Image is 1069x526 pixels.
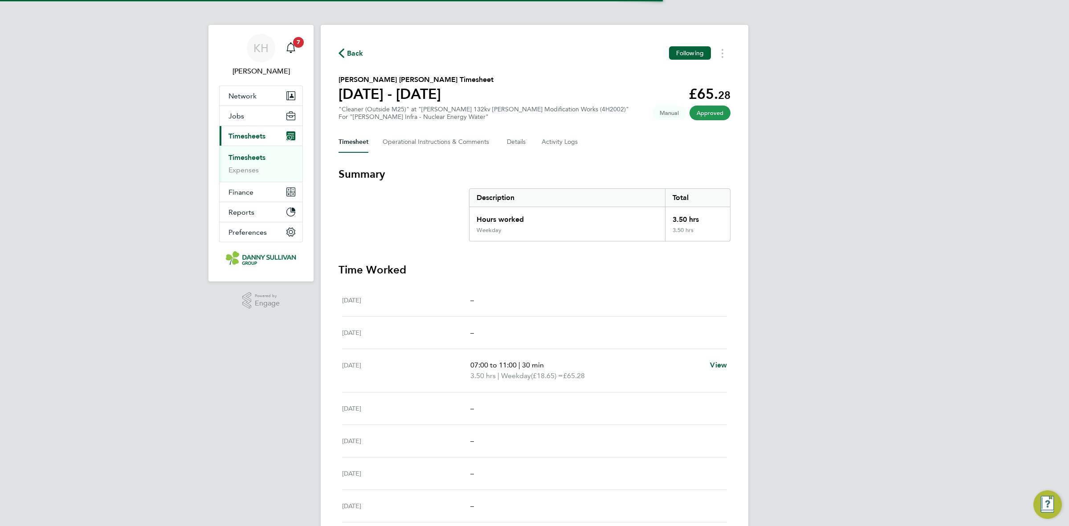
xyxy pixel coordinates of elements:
button: Timesheets [220,126,302,146]
nav: Main navigation [208,25,314,281]
span: – [470,502,474,510]
a: Go to home page [219,251,303,265]
span: – [470,328,474,337]
h2: [PERSON_NAME] [PERSON_NAME] Timesheet [339,74,494,85]
button: Jobs [220,106,302,126]
button: Preferences [220,222,302,242]
span: – [470,404,474,412]
div: [DATE] [342,468,470,479]
a: Timesheets [228,153,265,162]
span: 28 [718,89,730,102]
div: "Cleaner (Outside M25)" at "[PERSON_NAME] 132kv [PERSON_NAME] Modification Works (4H2002)" [339,106,629,121]
div: Total [665,189,730,207]
span: – [470,296,474,304]
div: [DATE] [342,501,470,511]
div: Hours worked [469,207,665,227]
span: 7 [293,37,304,48]
span: Jobs [228,112,244,120]
app-decimal: £65. [689,86,730,102]
span: Katie Holland [219,66,303,77]
h3: Summary [339,167,730,181]
button: Following [669,46,711,60]
a: Powered byEngage [242,292,280,309]
button: Timesheet [339,131,368,153]
span: 3.50 hrs [470,371,496,380]
span: Weekday [501,371,531,381]
span: (£18.65) = [531,371,563,380]
a: 7 [282,34,300,62]
button: Finance [220,182,302,202]
button: Back [339,48,363,59]
div: [DATE] [342,360,470,381]
span: KH [253,42,269,54]
span: £65.28 [563,371,585,380]
span: Network [228,92,257,100]
span: Finance [228,188,253,196]
a: View [710,360,727,371]
button: Reports [220,202,302,222]
div: 3.50 hrs [665,207,730,227]
span: | [498,371,499,380]
div: [DATE] [342,295,470,306]
div: Description [469,189,665,207]
div: [DATE] [342,403,470,414]
div: Timesheets [220,146,302,182]
h1: [DATE] - [DATE] [339,85,494,103]
button: Engage Resource Center [1033,490,1062,519]
span: – [470,469,474,477]
span: This timesheet was manually created. [653,106,686,120]
div: [DATE] [342,436,470,446]
div: Weekday [477,227,502,234]
span: Powered by [255,292,280,300]
a: Expenses [228,166,259,174]
h3: Time Worked [339,263,730,277]
span: Engage [255,300,280,307]
span: This timesheet has been approved. [690,106,730,120]
span: 30 min [522,361,544,369]
button: Details [507,131,527,153]
div: [DATE] [342,327,470,338]
span: – [470,436,474,445]
div: 3.50 hrs [665,227,730,241]
div: Summary [469,188,730,241]
span: | [518,361,520,369]
button: Activity Logs [542,131,579,153]
img: dannysullivan-logo-retina.png [226,251,296,265]
button: Network [220,86,302,106]
a: KH[PERSON_NAME] [219,34,303,77]
div: For "[PERSON_NAME] Infra - Nuclear Energy Water" [339,113,629,121]
button: Timesheets Menu [714,46,730,60]
span: Following [676,49,704,57]
span: Timesheets [228,132,265,140]
span: 07:00 to 11:00 [470,361,517,369]
button: Operational Instructions & Comments [383,131,493,153]
span: Back [347,48,363,59]
span: View [710,361,727,369]
span: Preferences [228,228,267,236]
span: Reports [228,208,254,216]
